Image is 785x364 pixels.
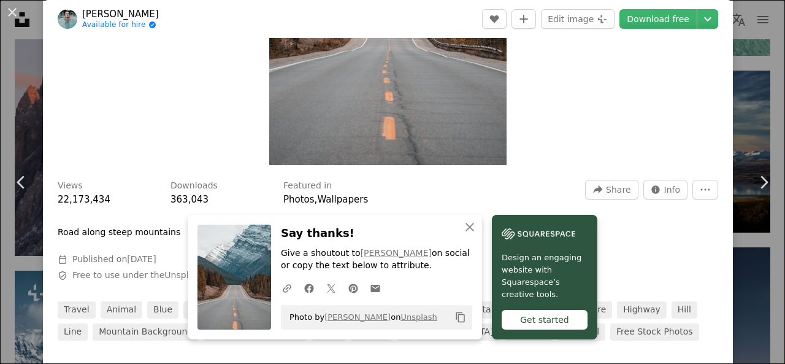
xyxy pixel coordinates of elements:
[164,270,239,280] a: Unsplash License
[170,194,209,205] span: 363,043
[283,194,315,205] a: Photos
[692,180,718,199] button: More Actions
[281,225,472,242] h3: Say thanks!
[101,301,142,319] a: animal
[58,323,88,341] a: line
[482,9,507,29] button: Like
[361,248,432,258] a: [PERSON_NAME]
[324,312,391,322] a: [PERSON_NAME]
[697,9,718,29] button: Choose download size
[183,301,217,319] a: road
[450,307,471,328] button: Copy to clipboard
[664,180,681,199] span: Info
[342,276,364,300] a: Share on Pinterest
[606,180,630,199] span: Share
[502,225,575,243] img: file-1606177908946-d1eed1cbe4f5image
[58,194,110,205] span: 22,173,434
[58,301,96,319] a: travel
[585,180,638,199] button: Share this image
[643,180,688,199] button: Stats about this image
[283,180,332,192] h3: Featured in
[320,276,342,300] a: Share on Twitter
[281,247,472,272] p: Give a shoutout to on social or copy the text below to attribute.
[283,308,437,327] span: Photo by on
[93,323,199,341] a: mountain background
[58,9,77,29] img: Go to Mark Basarab's profile
[147,301,178,319] a: blue
[610,323,699,341] a: Free stock photos
[58,227,180,239] p: Road along steep mountains
[82,8,159,20] a: [PERSON_NAME]
[492,215,597,339] a: Design an engaging website with Squarespace’s creative tools.Get started
[400,312,437,322] a: Unsplash
[72,269,239,282] span: Free to use under the
[170,180,218,192] h3: Downloads
[58,180,83,192] h3: Views
[742,123,785,241] a: Next
[502,252,588,301] span: Design an engaging website with Squarespace’s creative tools.
[617,301,667,319] a: highway
[298,276,320,300] a: Share on Facebook
[127,254,156,264] time: November 1, 2016 at 9:03:24 PM PDT
[502,310,588,330] div: Get started
[364,276,386,300] a: Share over email
[315,194,318,205] span: ,
[317,194,368,205] a: Wallpapers
[672,301,697,319] a: hill
[619,9,697,29] a: Download free
[82,20,159,30] a: Available for hire
[72,254,156,264] span: Published on
[511,9,536,29] button: Add to Collection
[541,9,615,29] button: Edit image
